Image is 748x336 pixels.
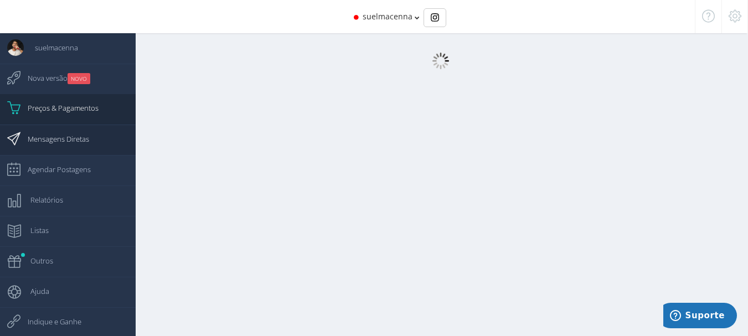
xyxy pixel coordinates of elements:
[663,303,737,330] iframe: Abre um widget para que você possa encontrar mais informações
[19,216,49,244] span: Listas
[7,39,24,56] img: User Image
[17,125,89,153] span: Mensagens Diretas
[424,8,446,27] div: Basic example
[68,73,90,84] small: NOVO
[19,247,53,275] span: Outros
[17,94,99,122] span: Preços & Pagamentos
[363,11,412,22] span: suelmacenna
[19,186,63,214] span: Relatórios
[17,308,81,335] span: Indique e Ganhe
[19,277,49,305] span: Ajuda
[17,156,91,183] span: Agendar Postagens
[431,13,439,22] img: Instagram_simple_icon.svg
[17,64,90,92] span: Nova versão
[24,34,78,61] span: suelmacenna
[432,53,449,69] img: loader.gif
